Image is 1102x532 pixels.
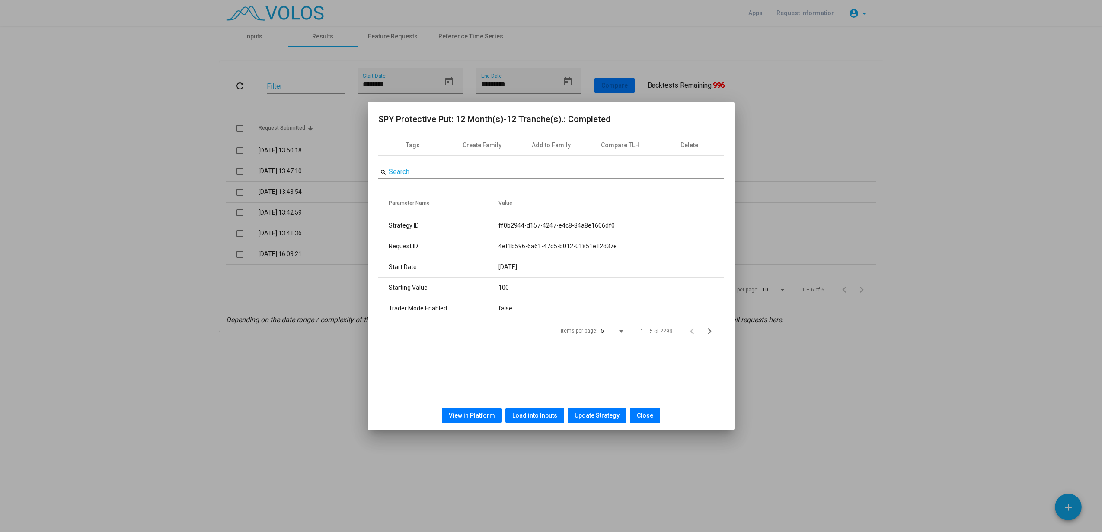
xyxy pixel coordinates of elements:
span: Load into Inputs [512,412,557,419]
button: Update Strategy [568,408,626,423]
span: View in Platform [449,412,495,419]
mat-select: Items per page: [601,328,625,334]
button: Next page [703,323,721,340]
div: Create Family [463,141,501,150]
td: ff0b2944-d157-4247-e4c8-84a8e1606df0 [498,215,724,236]
div: 1 – 5 of 2298 [641,327,672,335]
td: Request ID [378,236,498,256]
div: Items per page: [561,327,597,335]
button: View in Platform [442,408,502,423]
span: Close [637,412,653,419]
h2: SPY Protective Put: 12 Month(s)-12 Tranche(s).: Completed [378,112,724,126]
button: Load into Inputs [505,408,564,423]
td: Strategy ID [378,215,498,236]
button: Previous page [686,323,703,340]
td: false [498,298,724,319]
div: Add to Family [532,141,571,150]
th: Parameter Name [378,191,498,215]
td: Starting Value [378,277,498,298]
td: Trader Mode Enabled [378,298,498,319]
td: 4ef1b596-6a61-47d5-b012-01851e12d37e [498,236,724,256]
th: Value [498,191,724,215]
td: Start Date [378,256,498,277]
span: Update Strategy [575,412,620,419]
div: Compare TLH [601,141,639,150]
div: Tags [406,141,420,150]
div: Delete [680,141,698,150]
td: [DATE] [498,256,724,277]
span: 5 [601,328,604,334]
mat-icon: search [380,168,387,176]
button: Close [630,408,660,423]
td: 100 [498,277,724,298]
